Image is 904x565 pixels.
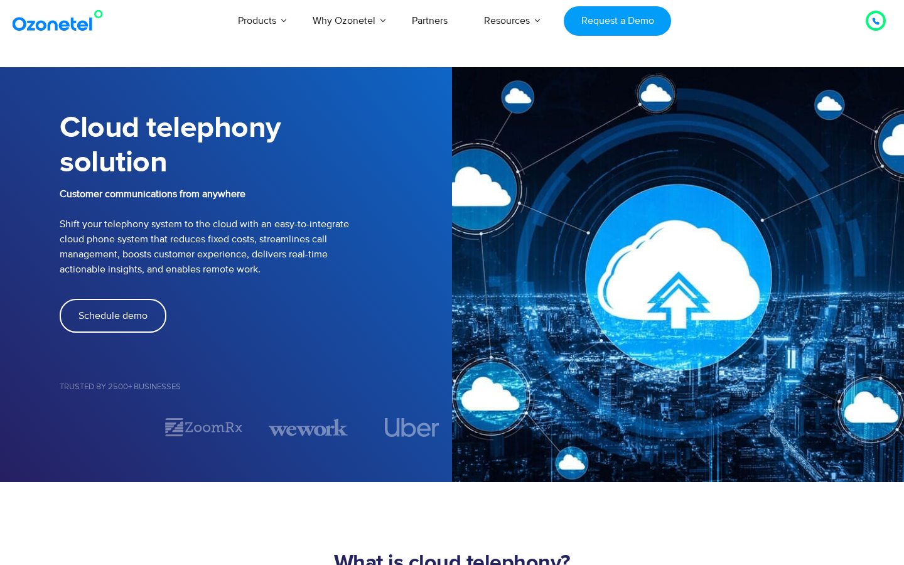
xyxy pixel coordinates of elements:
[60,186,452,277] p: Shift your telephony system to the cloud with an easy-to-integrate cloud phone system that reduce...
[564,6,671,36] a: Request a Demo
[373,418,452,437] div: 4 / 7
[60,420,139,435] div: 1 / 7
[164,416,243,438] div: 2 / 7
[452,67,904,482] img: Cloud Telephony Solution
[269,416,348,438] img: wework.svg
[60,111,452,180] h1: Cloud telephony solution
[78,311,148,321] span: Schedule demo
[60,188,245,200] b: Customer communications from anywhere
[164,416,243,438] img: zoomrx.svg
[385,418,439,437] img: uber.svg
[269,416,348,438] div: 3 / 7
[60,416,452,438] div: Image Carousel
[60,299,166,333] a: Schedule demo
[60,383,452,391] h5: Trusted by 2500+ Businesses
